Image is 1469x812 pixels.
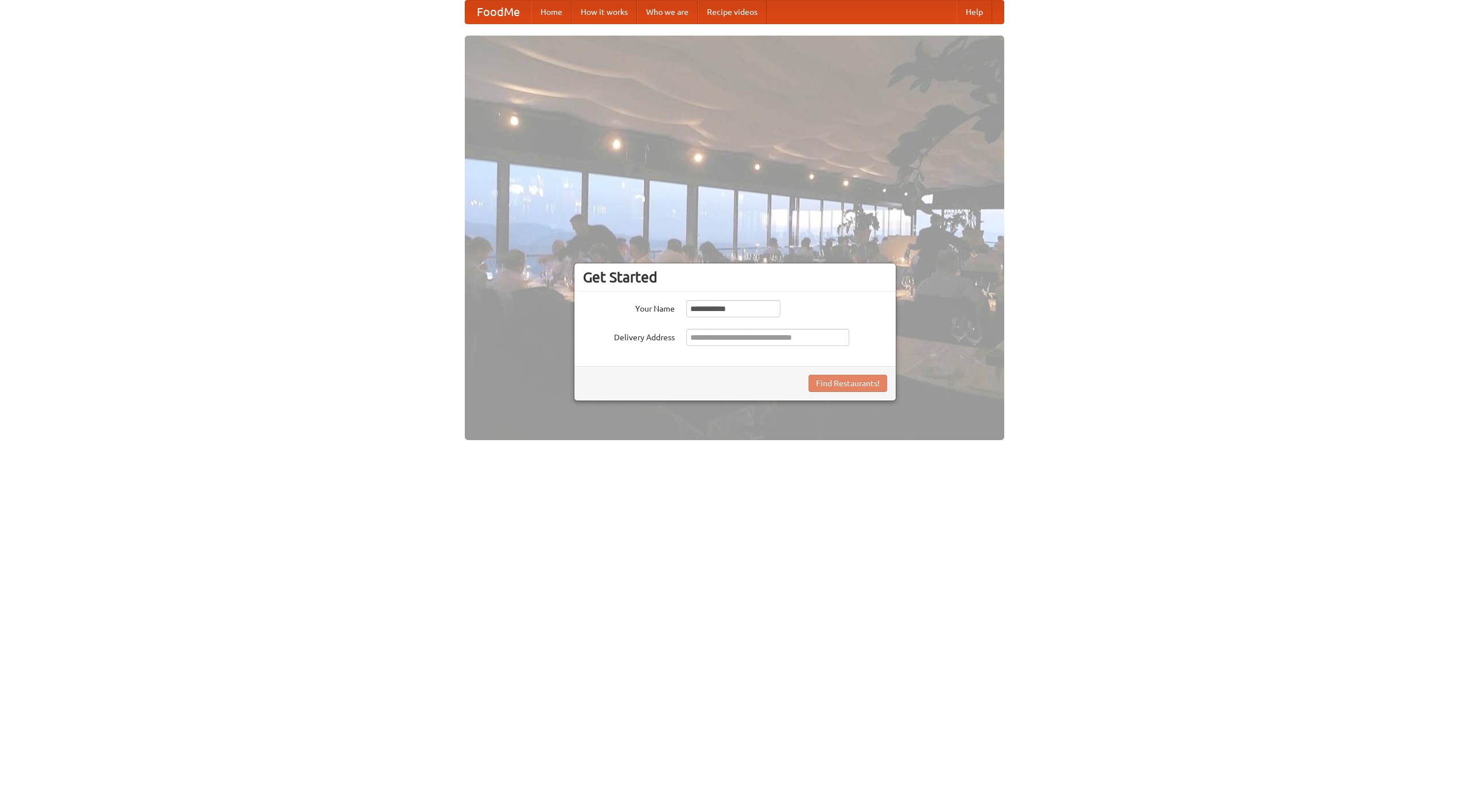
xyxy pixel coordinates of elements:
label: Delivery Address [583,329,675,343]
a: Recipe videos [698,1,767,24]
label: Your Name [583,300,675,314]
a: Home [531,1,572,24]
a: Who we are [637,1,698,24]
a: How it works [572,1,637,24]
button: Find Restaurants! [809,375,887,392]
h3: Get Started [583,269,887,286]
a: FoodMe [465,1,531,24]
a: Help [957,1,992,24]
